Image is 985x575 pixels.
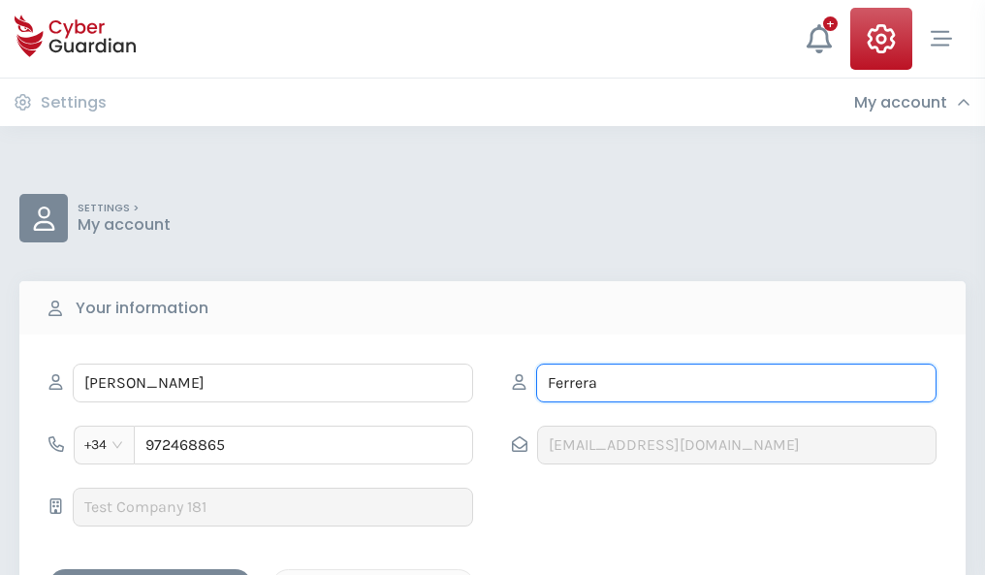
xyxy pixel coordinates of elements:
[823,16,838,31] div: +
[78,202,171,215] p: SETTINGS >
[76,297,208,320] b: Your information
[134,426,473,464] input: 612345678
[84,431,124,460] span: +34
[41,93,107,112] h3: Settings
[854,93,970,112] div: My account
[854,93,947,112] h3: My account
[78,215,171,235] p: My account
